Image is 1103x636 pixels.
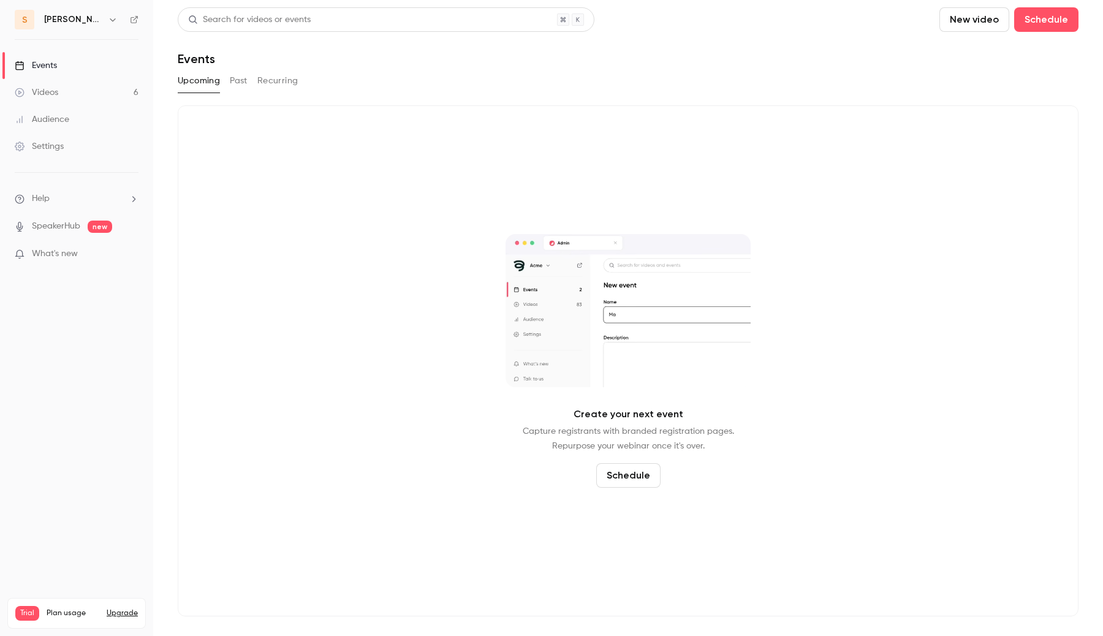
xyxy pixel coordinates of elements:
[188,13,311,26] div: Search for videos or events
[15,192,138,205] li: help-dropdown-opener
[47,608,99,618] span: Plan usage
[22,13,28,26] span: s
[178,71,220,91] button: Upcoming
[32,192,50,205] span: Help
[44,13,103,26] h6: [PERSON_NAME]
[15,59,57,72] div: Events
[32,248,78,260] span: What's new
[32,220,80,233] a: SpeakerHub
[15,86,58,99] div: Videos
[574,407,683,422] p: Create your next event
[257,71,298,91] button: Recurring
[596,463,661,488] button: Schedule
[230,71,248,91] button: Past
[523,424,734,453] p: Capture registrants with branded registration pages. Repurpose your webinar once it's over.
[178,51,215,66] h1: Events
[15,606,39,621] span: Trial
[15,113,69,126] div: Audience
[15,140,64,153] div: Settings
[1014,7,1078,32] button: Schedule
[939,7,1009,32] button: New video
[88,221,112,233] span: new
[107,608,138,618] button: Upgrade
